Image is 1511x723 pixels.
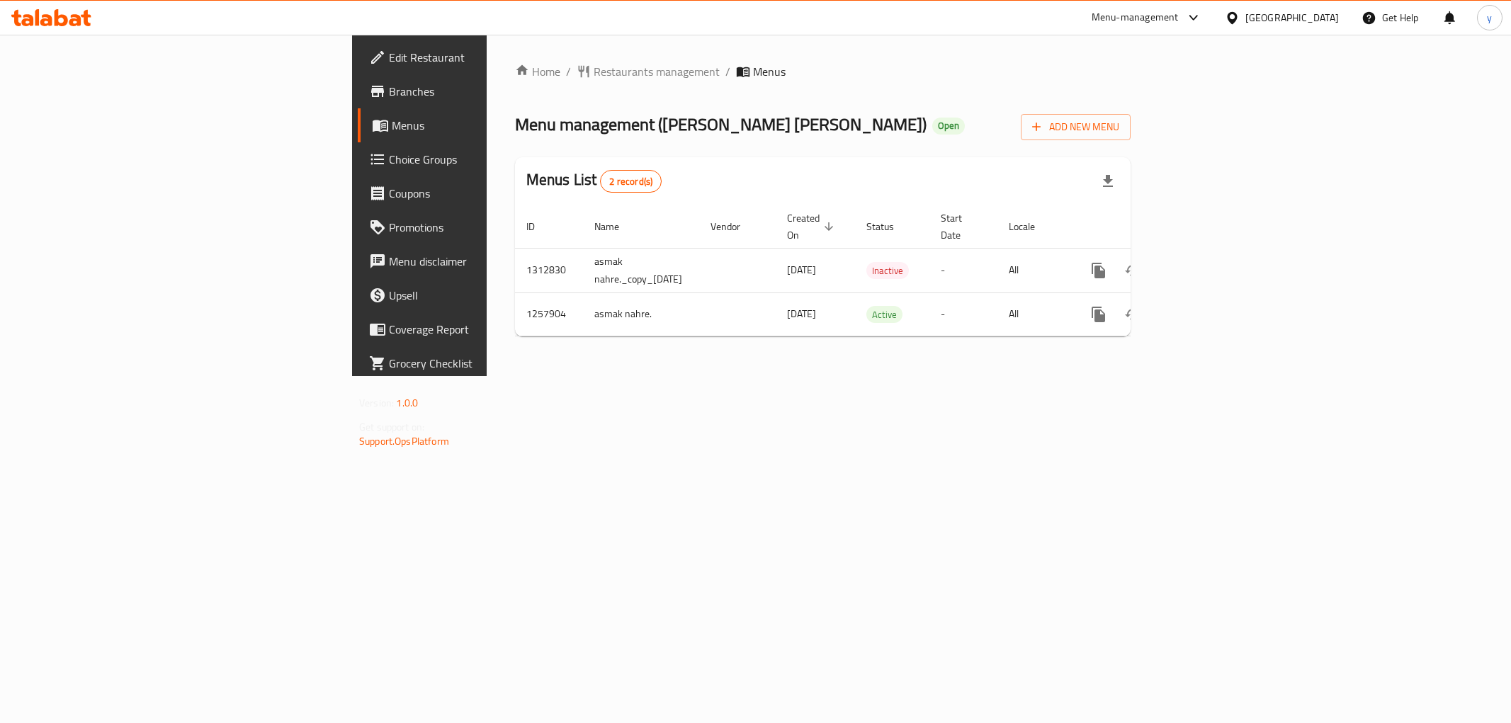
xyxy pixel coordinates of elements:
span: Coupons [389,185,593,202]
a: Menu disclaimer [358,244,604,278]
a: Coverage Report [358,312,604,346]
td: asmak nahre. [583,292,699,336]
a: Support.OpsPlatform [359,432,449,450]
a: Menus [358,108,604,142]
span: Coverage Report [389,321,593,338]
nav: breadcrumb [515,63,1131,80]
td: asmak nahre._copy_[DATE] [583,248,699,292]
a: Edit Restaurant [358,40,604,74]
div: Total records count [600,170,662,193]
a: Choice Groups [358,142,604,176]
button: Add New Menu [1021,114,1131,140]
div: [GEOGRAPHIC_DATA] [1245,10,1339,25]
a: Grocery Checklist [358,346,604,380]
li: / [725,63,730,80]
div: Open [932,118,965,135]
span: 1.0.0 [396,394,418,412]
td: All [997,248,1070,292]
span: Status [866,218,912,235]
button: Change Status [1116,297,1150,331]
span: Open [932,120,965,132]
table: enhanced table [515,205,1229,336]
span: Vendor [711,218,759,235]
a: Coupons [358,176,604,210]
span: Grocery Checklist [389,355,593,372]
button: Change Status [1116,254,1150,288]
span: Menus [392,117,593,134]
h2: Menus List [526,169,662,193]
span: 2 record(s) [601,175,661,188]
div: Inactive [866,262,909,279]
span: Created On [787,210,838,244]
span: Promotions [389,219,593,236]
a: Restaurants management [577,63,720,80]
a: Promotions [358,210,604,244]
a: Upsell [358,278,604,312]
span: Get support on: [359,418,424,436]
span: Branches [389,83,593,100]
span: Start Date [941,210,980,244]
span: Menus [753,63,786,80]
span: Version: [359,394,394,412]
span: Restaurants management [594,63,720,80]
span: Add New Menu [1032,118,1119,136]
span: Name [594,218,638,235]
span: Inactive [866,263,909,279]
span: [DATE] [787,261,816,279]
td: - [929,248,997,292]
td: All [997,292,1070,336]
span: Menu disclaimer [389,253,593,270]
span: y [1487,10,1492,25]
span: ID [526,218,553,235]
span: Edit Restaurant [389,49,593,66]
div: Export file [1091,164,1125,198]
span: Upsell [389,287,593,304]
span: Choice Groups [389,151,593,168]
td: - [929,292,997,336]
div: Active [866,306,902,323]
span: Active [866,307,902,323]
button: more [1082,254,1116,288]
th: Actions [1070,205,1229,249]
span: Locale [1009,218,1053,235]
span: [DATE] [787,304,816,323]
a: Branches [358,74,604,108]
span: Menu management ( [PERSON_NAME] [PERSON_NAME] ) [515,108,927,140]
button: more [1082,297,1116,331]
div: Menu-management [1092,9,1179,26]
